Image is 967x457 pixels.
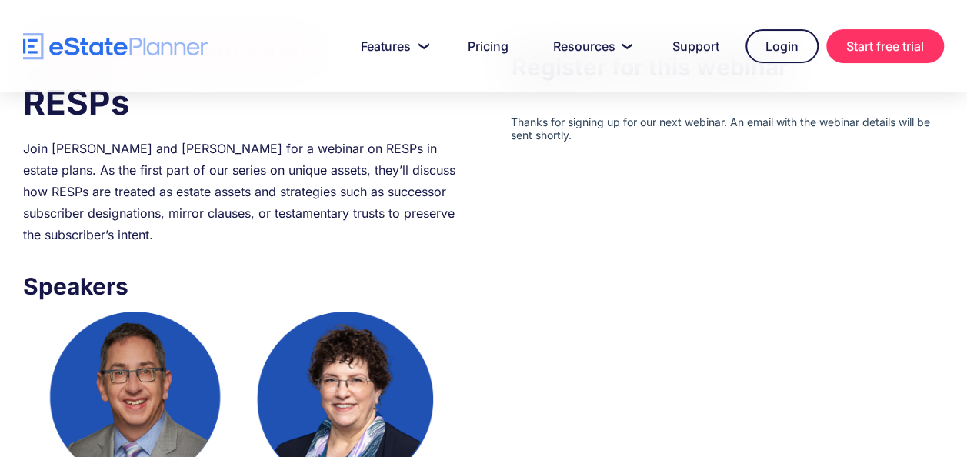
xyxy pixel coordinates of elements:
[23,78,456,126] h1: RESPs
[23,33,208,60] a: home
[342,31,442,62] a: Features
[826,29,944,63] a: Start free trial
[23,138,456,245] div: Join [PERSON_NAME] and [PERSON_NAME] for a webinar on RESPs in estate plans. As the first part of...
[654,31,738,62] a: Support
[511,115,944,390] iframe: Form 0
[535,31,646,62] a: Resources
[449,31,527,62] a: Pricing
[745,29,819,63] a: Login
[23,269,456,304] h3: Speakers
